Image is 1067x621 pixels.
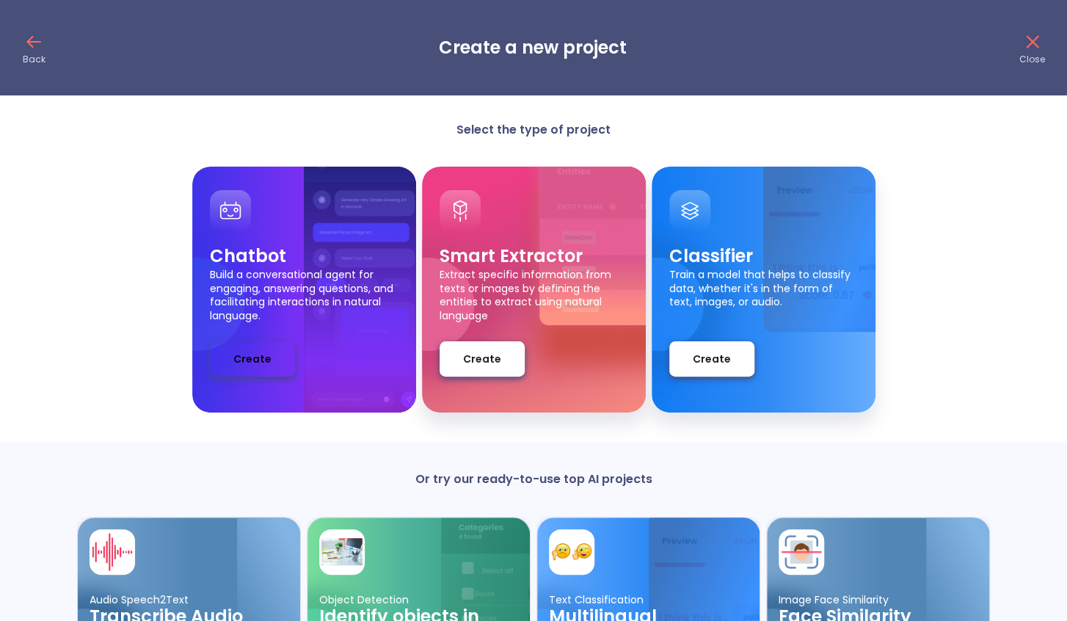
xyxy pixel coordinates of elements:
[1019,54,1045,65] p: Close
[440,244,628,268] p: Smart Extractor
[669,268,858,319] p: Train a model that helps to classify data, whether it's in the form of text, images, or audio.
[210,244,398,268] p: Chatbot
[210,268,398,319] p: Build a conversational agent for engaging, answering questions, and facilitating interactions in ...
[321,531,363,573] img: card avatar
[440,268,628,319] p: Extract specific information from texts or images by defining the entities to extract using natur...
[210,341,295,377] button: Create
[549,593,748,607] p: Text Classification
[779,593,977,607] p: Image Face Similarity
[90,593,288,607] p: Audio Speech2Text
[463,350,501,368] span: Create
[669,341,754,377] button: Create
[23,54,45,65] p: Back
[440,341,525,377] button: Create
[233,350,272,368] span: Create
[319,593,518,607] p: Object Detection
[781,531,822,573] img: card avatar
[439,37,627,58] h3: Create a new project
[92,531,133,573] img: card avatar
[387,122,680,137] p: Select the type of project
[669,244,858,268] p: Classifier
[693,350,731,368] span: Create
[551,531,592,573] img: card avatar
